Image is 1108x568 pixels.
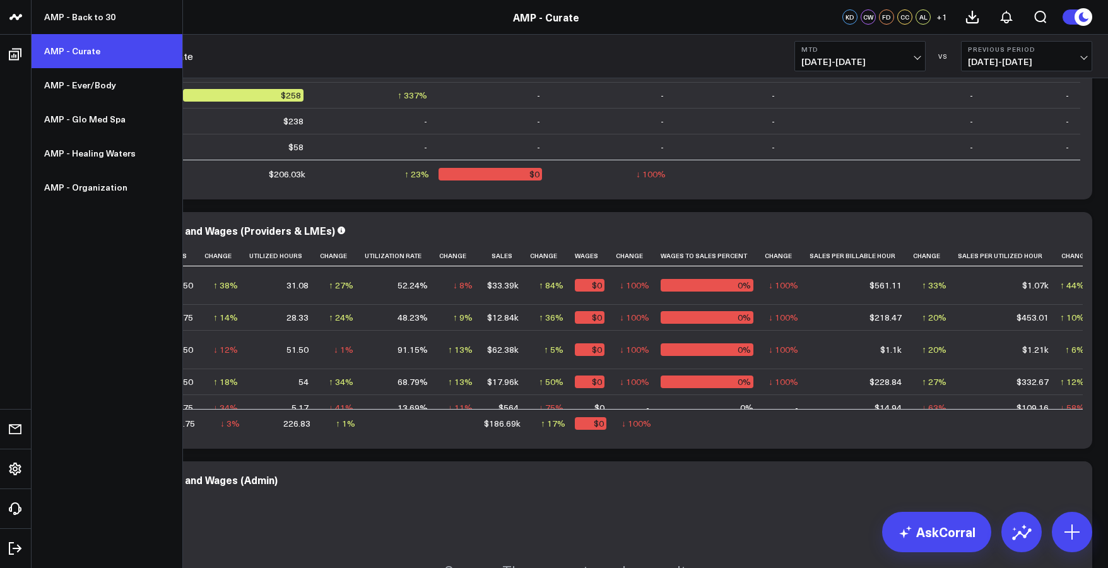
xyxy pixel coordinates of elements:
[424,141,427,153] div: -
[661,246,765,266] th: Wages To Sales Percent
[334,343,353,356] div: ↓ 1%
[922,311,946,324] div: ↑ 20%
[769,279,798,292] div: ↓ 100%
[213,311,238,324] div: ↑ 14%
[398,279,428,292] div: 52.24%
[810,246,913,266] th: Sales Per Billable Hour
[320,246,365,266] th: Change
[1017,401,1049,414] div: $109.16
[288,141,304,153] div: $58
[213,343,238,356] div: ↓ 12%
[204,246,249,266] th: Change
[922,279,946,292] div: ↑ 33%
[487,311,519,324] div: $12.84k
[1060,376,1085,388] div: ↑ 12%
[539,311,563,324] div: ↑ 36%
[575,311,604,324] div: $0
[183,89,304,102] div: $258
[544,343,563,356] div: ↑ 5%
[249,246,320,266] th: Utilized Hours
[594,401,604,414] div: $0
[932,52,955,60] div: VS
[292,401,309,414] div: 5.17
[513,10,579,24] a: AMP - Curate
[970,141,973,153] div: -
[620,311,649,324] div: ↓ 100%
[970,115,973,127] div: -
[961,41,1092,71] button: Previous Period[DATE]-[DATE]
[269,168,305,180] div: $206.03k
[1017,311,1049,324] div: $453.01
[661,89,664,102] div: -
[869,311,902,324] div: $218.47
[575,376,604,388] div: $0
[329,376,353,388] div: ↑ 34%
[661,343,753,356] div: 0%
[541,417,565,430] div: ↑ 17%
[772,89,775,102] div: -
[1066,89,1069,102] div: -
[537,115,540,127] div: -
[661,376,753,388] div: 0%
[1060,246,1096,266] th: Change
[398,89,427,102] div: ↑ 337%
[448,343,473,356] div: ↑ 13%
[801,57,919,67] span: [DATE] - [DATE]
[934,9,949,25] button: +1
[448,376,473,388] div: ↑ 13%
[283,417,310,430] div: 226.83
[537,89,540,102] div: -
[661,279,753,292] div: 0%
[869,376,902,388] div: $228.84
[1060,279,1085,292] div: ↑ 44%
[213,401,238,414] div: ↓ 34%
[329,311,353,324] div: ↑ 24%
[661,115,664,127] div: -
[875,401,902,414] div: $14.94
[936,13,947,21] span: + 1
[882,512,991,552] a: AskCorral
[448,401,473,414] div: ↓ 11%
[32,136,182,170] a: AMP - Healing Waters
[1060,311,1085,324] div: ↑ 10%
[286,343,309,356] div: 51.50
[922,376,946,388] div: ↑ 27%
[958,246,1060,266] th: Sales Per Utilized Hour
[616,246,661,266] th: Change
[916,9,931,25] div: AL
[537,141,540,153] div: -
[32,68,182,102] a: AMP - Ever/Body
[1022,279,1049,292] div: $1.07k
[801,45,919,53] b: MTD
[620,343,649,356] div: ↓ 100%
[1017,376,1049,388] div: $332.67
[661,311,753,324] div: 0%
[970,89,973,102] div: -
[575,343,604,356] div: $0
[620,376,649,388] div: ↓ 100%
[1066,115,1069,127] div: -
[913,246,958,266] th: Change
[32,34,182,68] a: AMP - Curate
[922,343,946,356] div: ↑ 20%
[539,279,563,292] div: ↑ 84%
[861,9,876,25] div: CW
[575,246,616,266] th: Wages
[487,376,519,388] div: $17.96k
[439,246,484,266] th: Change
[772,115,775,127] div: -
[869,279,902,292] div: $561.11
[636,168,666,180] div: ↓ 100%
[879,9,894,25] div: FD
[530,246,575,266] th: Change
[575,279,604,292] div: $0
[283,115,304,127] div: $238
[32,170,182,204] a: AMP - Organization
[487,279,519,292] div: $33.39k
[398,401,428,414] div: 13.69%
[968,57,1085,67] span: [DATE] - [DATE]
[398,311,428,324] div: 48.23%
[769,311,798,324] div: ↓ 100%
[286,279,309,292] div: 31.08
[453,279,473,292] div: ↓ 8%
